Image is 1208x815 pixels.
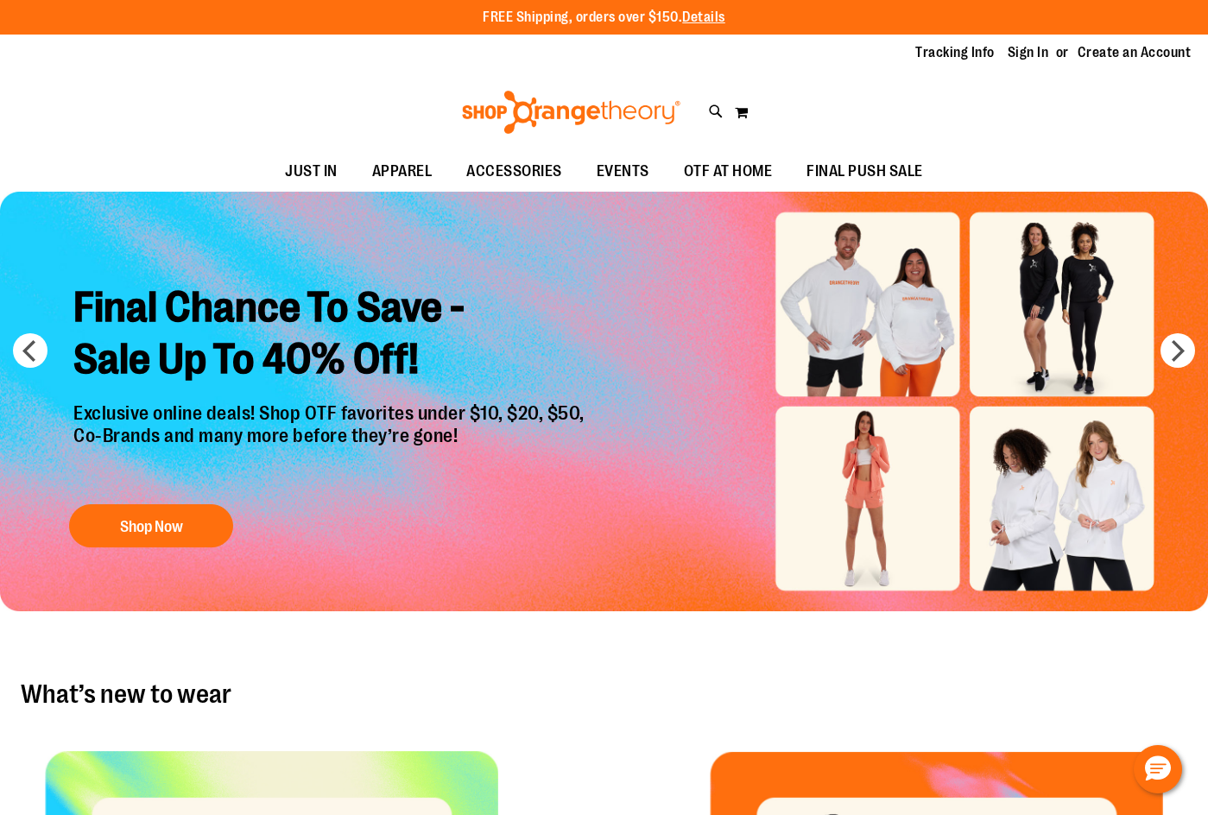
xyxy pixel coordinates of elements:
span: JUST IN [285,152,338,191]
a: Sign In [1008,43,1049,62]
a: Create an Account [1078,43,1192,62]
a: Final Chance To Save -Sale Up To 40% Off! Exclusive online deals! Shop OTF favorites under $10, $... [60,269,602,556]
span: OTF AT HOME [684,152,773,191]
a: FINAL PUSH SALE [789,152,940,192]
a: OTF AT HOME [667,152,790,192]
button: prev [13,333,47,368]
p: Exclusive online deals! Shop OTF favorites under $10, $20, $50, Co-Brands and many more before th... [60,402,602,487]
button: Hello, have a question? Let’s chat. [1134,745,1182,793]
span: FINAL PUSH SALE [806,152,923,191]
span: ACCESSORIES [466,152,562,191]
a: ACCESSORIES [449,152,579,192]
span: APPAREL [372,152,433,191]
button: next [1161,333,1195,368]
h2: Final Chance To Save - Sale Up To 40% Off! [60,269,602,402]
a: Details [682,9,725,25]
a: Tracking Info [915,43,995,62]
span: EVENTS [597,152,649,191]
h2: What’s new to wear [21,680,1187,708]
a: EVENTS [579,152,667,192]
p: FREE Shipping, orders over $150. [483,8,725,28]
a: JUST IN [268,152,355,192]
img: Shop Orangetheory [459,91,683,134]
a: APPAREL [355,152,450,192]
button: Shop Now [69,504,233,547]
